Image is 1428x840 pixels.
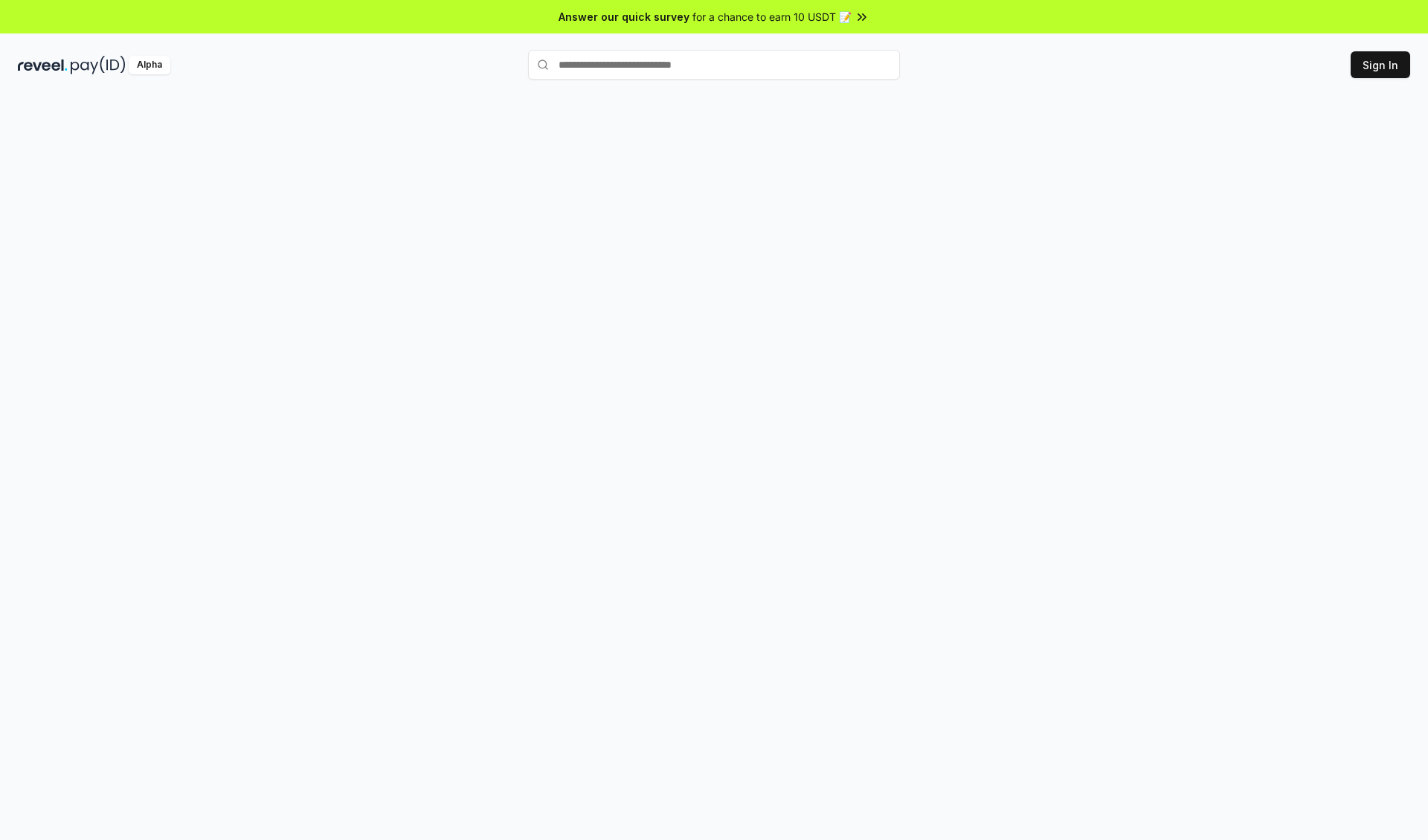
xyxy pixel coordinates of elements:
span: Answer our quick survey [559,9,689,25]
button: Sign In [1351,51,1410,78]
img: reveel_dark [18,56,68,74]
div: Alpha [129,56,170,74]
img: pay_id [71,56,126,74]
span: for a chance to earn 10 USDT 📝 [692,9,852,25]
